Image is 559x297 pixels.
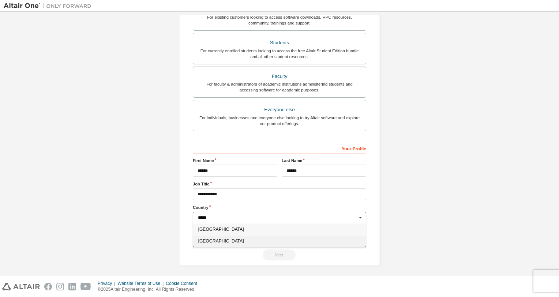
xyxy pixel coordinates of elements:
[193,204,366,210] label: Country
[4,2,95,10] img: Altair One
[198,14,361,26] div: For existing customers looking to access software downloads, HPC resources, community, trainings ...
[193,249,366,260] div: Read and acccept EULA to continue
[98,281,117,286] div: Privacy
[193,181,366,187] label: Job Title
[68,283,76,290] img: linkedin.svg
[282,158,366,163] label: Last Name
[198,239,361,243] span: [GEOGRAPHIC_DATA]
[193,158,277,163] label: First Name
[80,283,91,290] img: youtube.svg
[166,281,201,286] div: Cookie Consent
[117,281,166,286] div: Website Terms of Use
[193,142,366,154] div: Your Profile
[198,115,361,127] div: For individuals, businesses and everyone else looking to try Altair software and explore our prod...
[56,283,64,290] img: instagram.svg
[2,283,40,290] img: altair_logo.svg
[198,227,361,232] span: [GEOGRAPHIC_DATA]
[198,81,361,93] div: For faculty & administrators of academic institutions administering students and accessing softwa...
[44,283,52,290] img: facebook.svg
[98,286,202,293] p: © 2025 Altair Engineering, Inc. All Rights Reserved.
[198,71,361,82] div: Faculty
[198,105,361,115] div: Everyone else
[198,48,361,60] div: For currently enrolled students looking to access the free Altair Student Edition bundle and all ...
[198,38,361,48] div: Students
